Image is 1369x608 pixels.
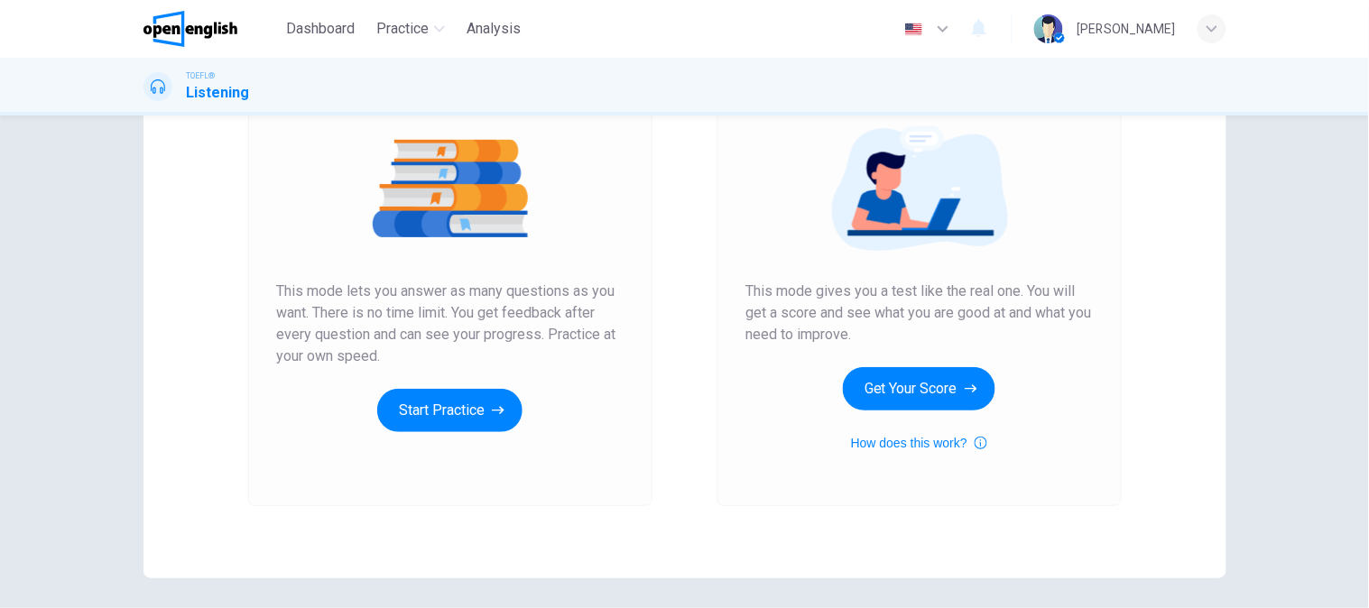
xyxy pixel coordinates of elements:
[851,432,987,454] button: How does this work?
[369,13,452,45] button: Practice
[902,23,925,36] img: en
[843,367,995,410] button: Get Your Score
[459,13,528,45] button: Analysis
[377,389,523,432] button: Start Practice
[143,11,238,47] img: OpenEnglish logo
[277,281,624,367] span: This mode lets you answer as many questions as you want. There is no time limit. You get feedback...
[1078,18,1176,40] div: [PERSON_NAME]
[187,69,216,82] span: TOEFL®
[746,281,1093,345] span: This mode gives you a test like the real one. You will get a score and see what you are good at a...
[467,18,521,40] span: Analysis
[1034,14,1063,43] img: Profile picture
[376,18,429,40] span: Practice
[279,13,362,45] button: Dashboard
[187,82,250,104] h1: Listening
[143,11,280,47] a: OpenEnglish logo
[286,18,355,40] span: Dashboard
